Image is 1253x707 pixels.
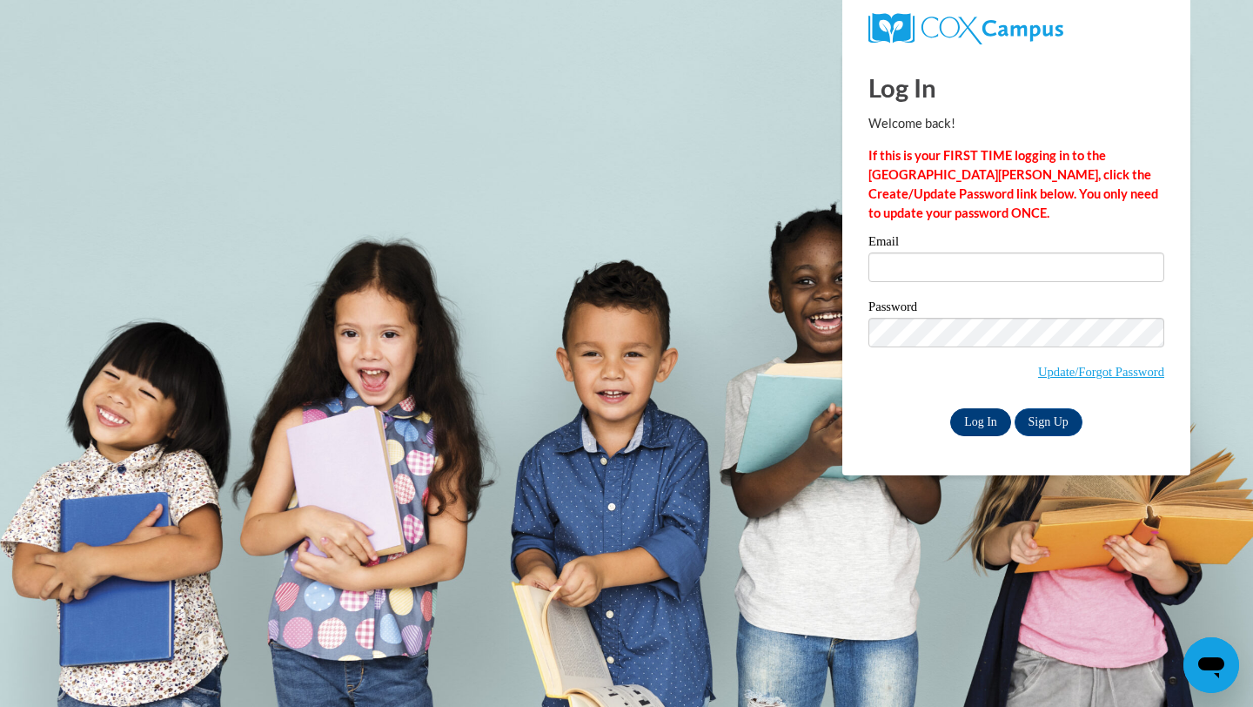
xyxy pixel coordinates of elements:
[1038,365,1164,379] a: Update/Forgot Password
[868,70,1164,105] h1: Log In
[868,300,1164,318] label: Password
[1183,637,1239,693] iframe: Button to launch messaging window
[868,13,1164,44] a: COX Campus
[1015,408,1082,436] a: Sign Up
[868,148,1158,220] strong: If this is your FIRST TIME logging in to the [GEOGRAPHIC_DATA][PERSON_NAME], click the Create/Upd...
[868,13,1063,44] img: COX Campus
[868,114,1164,133] p: Welcome back!
[950,408,1011,436] input: Log In
[868,235,1164,252] label: Email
